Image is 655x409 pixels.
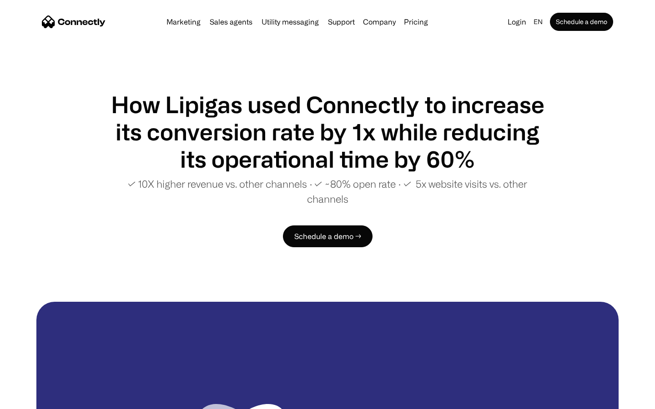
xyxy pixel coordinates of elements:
ul: Language list [18,393,55,406]
p: ✓ 10X higher revenue vs. other channels ∙ ✓ ~80% open rate ∙ ✓ 5x website visits vs. other channels [109,176,546,206]
a: Support [324,18,358,25]
a: Login [504,15,530,28]
a: Sales agents [206,18,256,25]
a: Schedule a demo [550,13,613,31]
div: en [534,15,543,28]
a: home [42,15,106,29]
a: Marketing [163,18,204,25]
h1: How Lipigas used Connectly to increase its conversion rate by 1x while reducing its operational t... [109,91,546,173]
aside: Language selected: English [9,392,55,406]
a: Pricing [400,18,432,25]
div: en [530,15,548,28]
a: Schedule a demo → [283,225,373,247]
div: Company [360,15,398,28]
a: Utility messaging [258,18,322,25]
div: Company [363,15,396,28]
